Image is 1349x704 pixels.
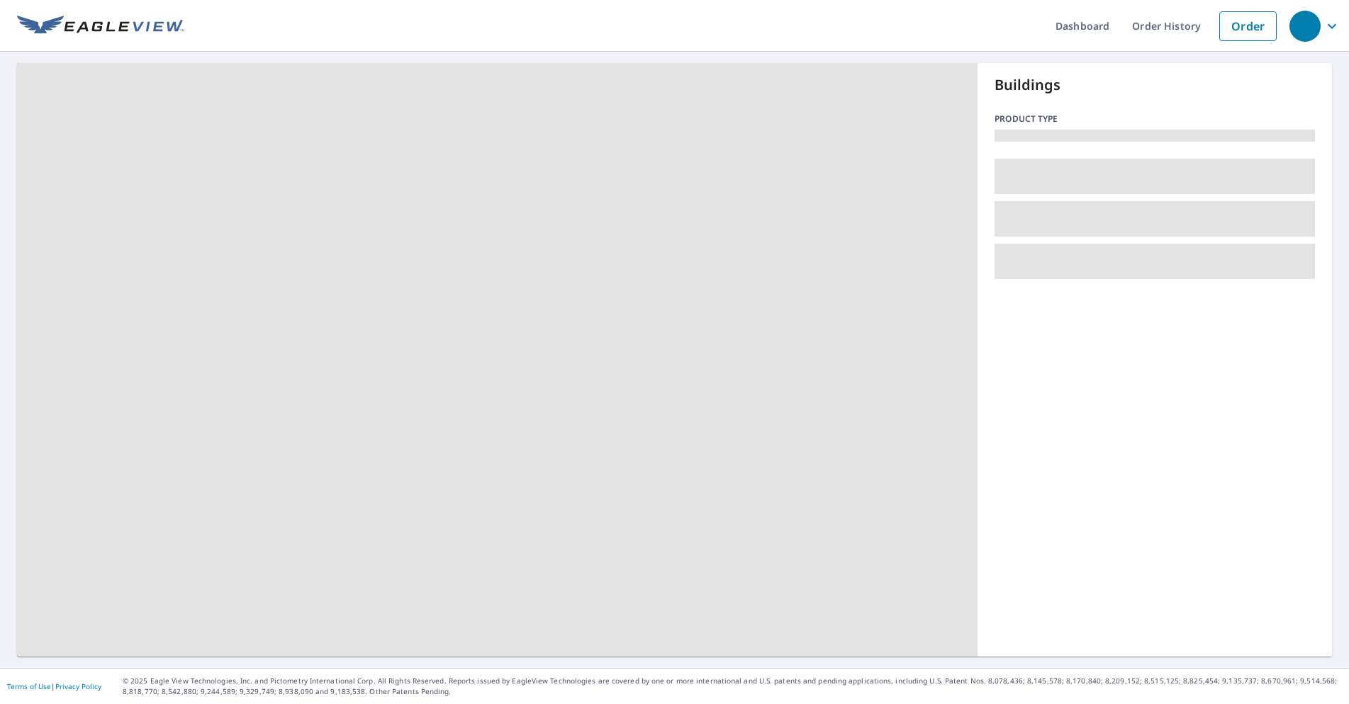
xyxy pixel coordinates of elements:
a: Privacy Policy [55,681,101,691]
a: Terms of Use [7,681,51,691]
a: Order [1219,11,1277,41]
p: Buildings [995,74,1315,96]
p: © 2025 Eagle View Technologies, Inc. and Pictometry International Corp. All Rights Reserved. Repo... [123,676,1342,697]
p: | [7,682,101,691]
img: EV Logo [17,16,184,37]
p: Product type [995,113,1315,125]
